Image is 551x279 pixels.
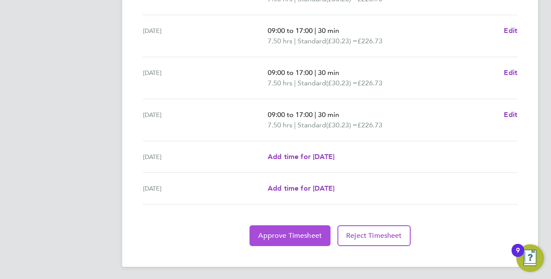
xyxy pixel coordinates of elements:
[298,78,326,88] span: Standard
[268,152,334,161] span: Add time for [DATE]
[504,26,517,36] a: Edit
[357,79,382,87] span: £226.73
[298,36,326,46] span: Standard
[143,26,268,46] div: [DATE]
[314,110,316,119] span: |
[143,68,268,88] div: [DATE]
[268,79,292,87] span: 7.50 hrs
[504,110,517,120] a: Edit
[268,184,334,192] span: Add time for [DATE]
[268,26,313,35] span: 09:00 to 17:00
[337,225,411,246] button: Reject Timesheet
[326,79,357,87] span: (£30.23) =
[516,244,544,272] button: Open Resource Center, 9 new notifications
[143,183,268,194] div: [DATE]
[268,68,313,77] span: 09:00 to 17:00
[143,110,268,130] div: [DATE]
[504,110,517,119] span: Edit
[268,110,313,119] span: 09:00 to 17:00
[143,152,268,162] div: [DATE]
[318,110,339,119] span: 30 min
[504,26,517,35] span: Edit
[268,183,334,194] a: Add time for [DATE]
[326,121,357,129] span: (£30.23) =
[326,37,357,45] span: (£30.23) =
[268,152,334,162] a: Add time for [DATE]
[250,225,331,246] button: Approve Timesheet
[298,120,326,130] span: Standard
[294,37,296,45] span: |
[314,26,316,35] span: |
[357,37,382,45] span: £226.73
[314,68,316,77] span: |
[504,68,517,78] a: Edit
[318,68,339,77] span: 30 min
[516,250,520,262] div: 9
[357,121,382,129] span: £226.73
[268,121,292,129] span: 7.50 hrs
[318,26,339,35] span: 30 min
[504,68,517,77] span: Edit
[346,231,402,240] span: Reject Timesheet
[258,231,322,240] span: Approve Timesheet
[268,37,292,45] span: 7.50 hrs
[294,121,296,129] span: |
[294,79,296,87] span: |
